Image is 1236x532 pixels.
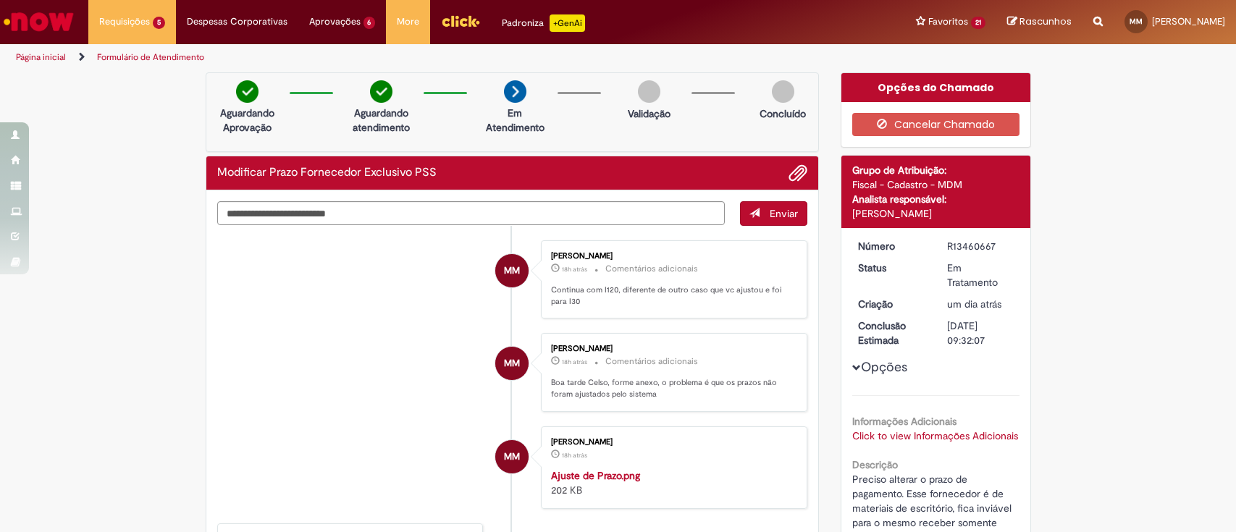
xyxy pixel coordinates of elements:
[562,265,587,274] span: 18h atrás
[852,206,1020,221] div: [PERSON_NAME]
[11,44,813,71] ul: Trilhas de página
[852,192,1020,206] div: Analista responsável:
[504,253,520,288] span: MM
[236,80,258,103] img: check-circle-green.png
[397,14,419,29] span: More
[852,163,1020,177] div: Grupo de Atribuição:
[760,106,806,121] p: Concluído
[852,415,957,428] b: Informações Adicionais
[562,265,587,274] time: 29/08/2025 17:25:46
[480,106,550,135] p: Em Atendimento
[346,106,416,135] p: Aguardando atendimento
[947,297,1001,311] span: um dia atrás
[495,254,529,287] div: Matheus Lobo Matos
[971,17,985,29] span: 21
[852,177,1020,192] div: Fiscal - Cadastro - MDM
[495,440,529,473] div: Matheus Lobo Matos
[947,297,1001,311] time: 29/08/2025 08:08:08
[551,284,792,307] p: Continua com I120, diferente de outro caso que vc ajustou e foi para I30
[99,14,150,29] span: Requisições
[789,164,807,182] button: Adicionar anexos
[740,201,807,226] button: Enviar
[1007,15,1072,29] a: Rascunhos
[605,263,698,275] small: Comentários adicionais
[852,429,1018,442] a: Click to view Informações Adicionais
[551,252,792,261] div: [PERSON_NAME]
[551,468,792,497] div: 202 KB
[551,377,792,400] p: Boa tarde Celso, forme anexo, o problema é que os prazos não foram ajustados pelo sistema
[504,80,526,103] img: arrow-next.png
[562,358,587,366] span: 18h atrás
[551,438,792,447] div: [PERSON_NAME]
[97,51,204,63] a: Formulário de Atendimento
[504,346,520,381] span: MM
[217,166,437,180] h2: Modificar Prazo Fornecedor Exclusivo PSS Histórico de tíquete
[847,261,936,275] dt: Status
[847,318,936,347] dt: Conclusão Estimada
[187,14,287,29] span: Despesas Corporativas
[638,80,660,103] img: img-circle-grey.png
[1152,15,1225,28] span: [PERSON_NAME]
[628,106,670,121] p: Validação
[562,451,587,460] time: 29/08/2025 17:25:09
[947,261,1014,290] div: Em Tratamento
[852,113,1020,136] button: Cancelar Chamado
[1130,17,1143,26] span: MM
[947,318,1014,347] div: [DATE] 09:32:07
[212,106,282,135] p: Aguardando Aprovação
[551,469,640,482] a: Ajuste de Prazo.png
[562,358,587,366] time: 29/08/2025 17:25:26
[562,451,587,460] span: 18h atrás
[947,297,1014,311] div: 29/08/2025 08:08:08
[605,355,698,368] small: Comentários adicionais
[1,7,76,36] img: ServiceNow
[1020,14,1072,28] span: Rascunhos
[504,439,520,474] span: MM
[928,14,968,29] span: Favoritos
[495,347,529,380] div: Matheus Lobo Matos
[550,14,585,32] p: +GenAi
[947,239,1014,253] div: R13460667
[770,207,798,220] span: Enviar
[852,458,898,471] b: Descrição
[217,201,726,226] textarea: Digite sua mensagem aqui...
[441,10,480,32] img: click_logo_yellow_360x200.png
[847,297,936,311] dt: Criação
[309,14,361,29] span: Aprovações
[153,17,165,29] span: 5
[363,17,376,29] span: 6
[847,239,936,253] dt: Número
[841,73,1030,102] div: Opções do Chamado
[370,80,392,103] img: check-circle-green.png
[772,80,794,103] img: img-circle-grey.png
[16,51,66,63] a: Página inicial
[551,345,792,353] div: [PERSON_NAME]
[502,14,585,32] div: Padroniza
